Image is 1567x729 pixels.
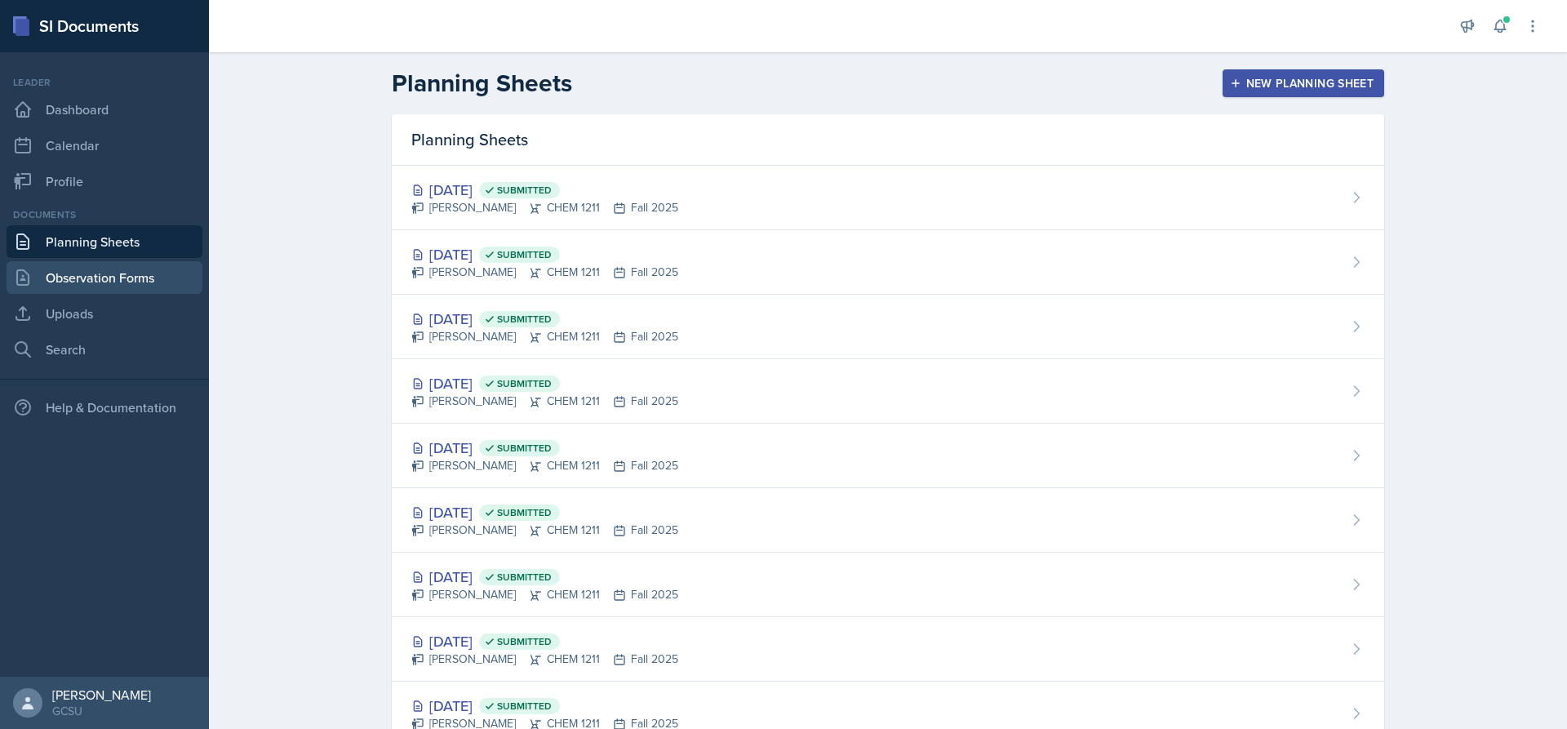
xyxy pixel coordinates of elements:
[7,261,202,294] a: Observation Forms
[411,457,678,474] div: [PERSON_NAME] CHEM 1211 Fall 2025
[411,630,678,652] div: [DATE]
[497,700,552,713] span: Submitted
[411,586,678,603] div: [PERSON_NAME] CHEM 1211 Fall 2025
[411,566,678,588] div: [DATE]
[392,359,1384,424] a: [DATE] Submitted [PERSON_NAME]CHEM 1211Fall 2025
[7,391,202,424] div: Help & Documentation
[392,114,1384,166] div: Planning Sheets
[411,651,678,668] div: [PERSON_NAME] CHEM 1211 Fall 2025
[497,377,552,390] span: Submitted
[411,308,678,330] div: [DATE]
[7,297,202,330] a: Uploads
[7,333,202,366] a: Search
[52,703,151,719] div: GCSU
[411,243,678,265] div: [DATE]
[497,571,552,584] span: Submitted
[411,264,678,281] div: [PERSON_NAME] CHEM 1211 Fall 2025
[392,617,1384,682] a: [DATE] Submitted [PERSON_NAME]CHEM 1211Fall 2025
[7,207,202,222] div: Documents
[497,248,552,261] span: Submitted
[411,522,678,539] div: [PERSON_NAME] CHEM 1211 Fall 2025
[392,553,1384,617] a: [DATE] Submitted [PERSON_NAME]CHEM 1211Fall 2025
[411,199,678,216] div: [PERSON_NAME] CHEM 1211 Fall 2025
[411,328,678,345] div: [PERSON_NAME] CHEM 1211 Fall 2025
[1223,69,1384,97] button: New Planning Sheet
[392,424,1384,488] a: [DATE] Submitted [PERSON_NAME]CHEM 1211Fall 2025
[7,129,202,162] a: Calendar
[411,393,678,410] div: [PERSON_NAME] CHEM 1211 Fall 2025
[1233,77,1374,90] div: New Planning Sheet
[411,695,678,717] div: [DATE]
[7,165,202,198] a: Profile
[52,687,151,703] div: [PERSON_NAME]
[392,488,1384,553] a: [DATE] Submitted [PERSON_NAME]CHEM 1211Fall 2025
[7,93,202,126] a: Dashboard
[497,635,552,648] span: Submitted
[392,166,1384,230] a: [DATE] Submitted [PERSON_NAME]CHEM 1211Fall 2025
[497,313,552,326] span: Submitted
[392,295,1384,359] a: [DATE] Submitted [PERSON_NAME]CHEM 1211Fall 2025
[497,442,552,455] span: Submitted
[497,506,552,519] span: Submitted
[411,372,678,394] div: [DATE]
[411,501,678,523] div: [DATE]
[411,437,678,459] div: [DATE]
[7,225,202,258] a: Planning Sheets
[497,184,552,197] span: Submitted
[392,230,1384,295] a: [DATE] Submitted [PERSON_NAME]CHEM 1211Fall 2025
[411,179,678,201] div: [DATE]
[7,75,202,90] div: Leader
[392,69,572,98] h2: Planning Sheets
